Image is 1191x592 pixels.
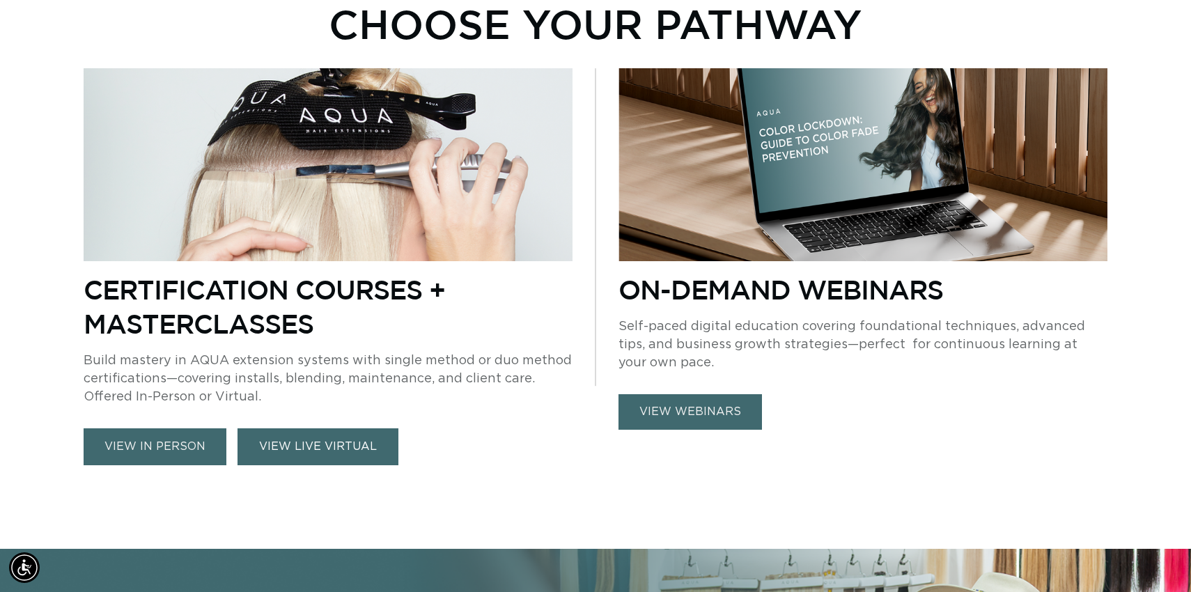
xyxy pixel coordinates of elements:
[84,428,226,465] a: view in person
[9,552,40,583] div: Accessibility Menu
[84,272,573,341] p: Certification Courses + Masterclasses
[238,428,398,465] a: VIEW LIVE VIRTUAL
[618,394,762,430] a: view webinars
[618,272,1107,306] p: On-Demand Webinars
[618,318,1107,372] p: Self-paced digital education covering foundational techniques, advanced tips, and business growth...
[84,352,573,406] p: Build mastery in AQUA extension systems with single method or duo method certifications—covering ...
